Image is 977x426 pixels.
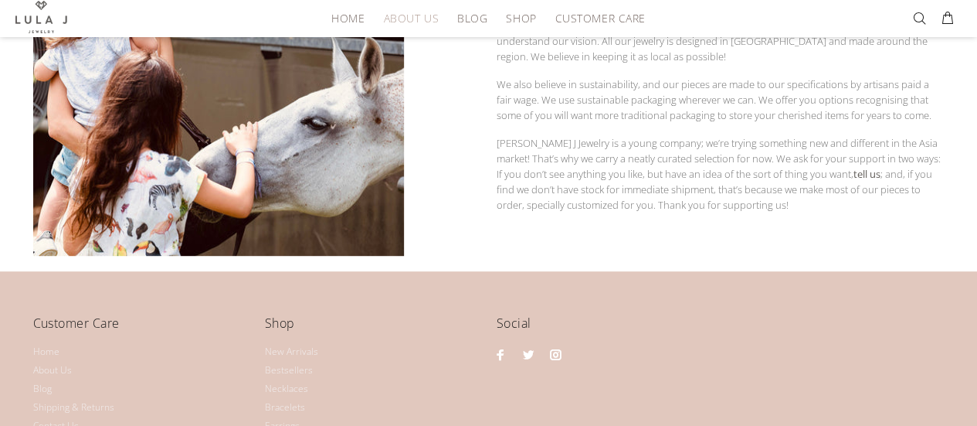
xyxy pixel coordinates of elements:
a: tell us [853,167,880,181]
a: Customer Care [545,6,645,30]
a: Home [33,343,59,361]
span: Customer Care [555,12,645,24]
a: Bracelets [265,398,305,417]
a: Shipping & Returns [33,398,114,417]
a: Bestsellers [265,361,313,380]
h4: Social [497,313,945,345]
p: [PERSON_NAME] J Jewelry is a young company; we’re trying something new and different in the Asia ... [497,135,945,213]
a: About Us [33,361,72,380]
span: About Us [383,12,438,24]
h4: Customer Care [33,313,249,345]
span: Shop [506,12,536,24]
p: We also believe in sustainability, and our pieces are made to our specifications by artisans paid... [497,77,945,123]
a: HOME [322,6,374,30]
a: Necklaces [265,380,308,398]
span: HOME [331,12,365,24]
h4: Shop [265,313,481,345]
span: Blog [457,12,487,24]
a: Shop [497,6,545,30]
a: Blog [448,6,497,30]
a: Blog [33,380,52,398]
p: We’re continually designing new pieces, having scoured the region to find craftspeople who unders... [497,18,945,64]
a: About Us [374,6,447,30]
a: New Arrivals [265,343,318,361]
